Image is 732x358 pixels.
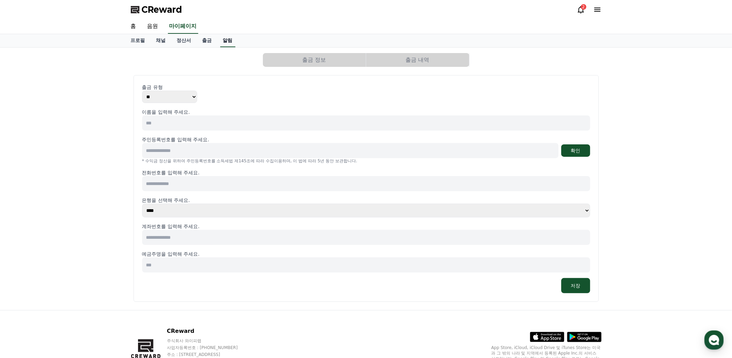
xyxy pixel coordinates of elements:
[125,19,142,34] a: 홈
[142,197,590,204] p: 은행을 선택해 주세요.
[45,218,89,236] a: 대화
[167,352,251,357] p: 주소 : [STREET_ADDRESS]
[142,136,209,143] p: 주민등록번호를 입력해 주세요.
[63,229,71,235] span: 대화
[581,4,586,10] div: 2
[131,4,182,15] a: CReward
[167,327,251,335] p: CReward
[167,345,251,350] p: 사업자등록번호 : [PHONE_NUMBER]
[125,34,151,47] a: 프로필
[142,109,590,115] p: 이름을 입력해 주세요.
[142,19,164,34] a: 음원
[142,4,182,15] span: CReward
[220,34,235,47] a: 알림
[142,169,590,176] p: 전화번호를 입력해 주세요.
[142,158,590,164] p: * 수익금 정산을 위하여 주민등록번호를 소득세법 제145조에 따라 수집이용하며, 이 법에 따라 5년 동안 보관합니다.
[561,144,590,157] button: 확인
[577,6,585,14] a: 2
[142,84,590,91] p: 출금 유형
[142,250,590,257] p: 예금주명을 입력해 주세요.
[151,34,171,47] a: 채널
[142,223,590,230] p: 계좌번호를 입력해 주세요.
[106,229,115,234] span: 설정
[561,278,590,293] button: 저장
[22,229,26,234] span: 홈
[2,218,45,236] a: 홈
[197,34,218,47] a: 출금
[263,53,366,67] button: 출금 정보
[171,34,197,47] a: 정산서
[167,338,251,344] p: 주식회사 와이피랩
[89,218,132,236] a: 설정
[168,19,198,34] a: 마이페이지
[366,53,469,67] button: 출금 내역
